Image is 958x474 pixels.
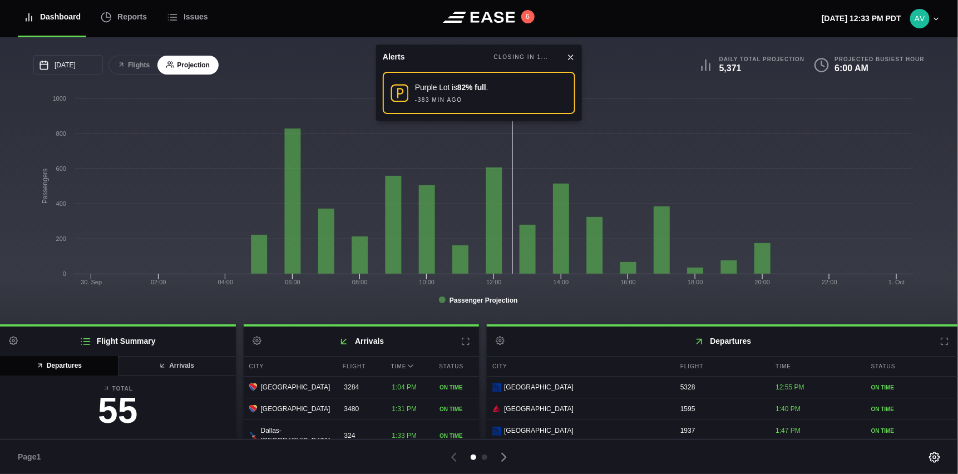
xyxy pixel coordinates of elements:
[218,279,234,285] text: 04:00
[910,9,930,28] img: 9eca6f7b035e9ca54b5c6e3bab63db89
[675,420,767,441] div: 1937
[56,165,66,172] text: 600
[338,398,383,419] div: 3480
[338,425,383,446] div: 324
[440,383,473,392] div: ON TIME
[415,96,462,104] div: -383 MIN AGO
[261,404,330,414] span: [GEOGRAPHIC_DATA]
[621,279,636,285] text: 16:00
[433,357,479,376] div: Status
[521,10,535,23] button: 6
[504,382,574,392] span: [GEOGRAPHIC_DATA]
[285,279,300,285] text: 06:00
[352,279,368,285] text: 08:00
[56,200,66,207] text: 400
[675,398,767,419] div: 1595
[719,63,742,73] b: 5,371
[871,427,952,435] div: ON TIME
[835,56,925,63] b: Projected Busiest Hour
[56,130,66,137] text: 800
[33,55,103,75] input: mm/dd/yyyy
[392,405,417,413] span: 1:31 PM
[261,426,330,446] span: Dallas-[GEOGRAPHIC_DATA]
[675,357,767,376] div: Flight
[415,82,488,93] div: Purple Lot is .
[755,279,771,285] text: 20:00
[822,279,837,285] text: 22:00
[157,56,219,75] button: Projection
[486,279,502,285] text: 12:00
[56,235,66,242] text: 200
[504,404,574,414] span: [GEOGRAPHIC_DATA]
[440,432,473,440] div: ON TIME
[338,377,383,398] div: 3284
[504,426,574,436] span: [GEOGRAPHIC_DATA]
[151,279,166,285] text: 02:00
[835,63,869,73] b: 6:00 AM
[386,357,431,376] div: Time
[675,377,767,398] div: 5328
[63,270,66,277] text: 0
[871,405,952,413] div: ON TIME
[9,384,227,393] b: Total
[487,327,958,356] h2: Departures
[108,56,159,75] button: Flights
[419,279,435,285] text: 10:00
[9,393,227,428] h3: 55
[244,327,480,356] h2: Arrivals
[554,279,569,285] text: 14:00
[18,451,46,463] span: Page 1
[776,427,801,434] span: 1:47 PM
[117,356,236,376] button: Arrivals
[776,405,801,413] span: 1:40 PM
[337,357,383,376] div: Flight
[871,383,952,392] div: ON TIME
[688,279,703,285] text: 18:00
[53,95,66,102] text: 1000
[261,382,330,392] span: [GEOGRAPHIC_DATA]
[888,279,905,285] tspan: 1. Oct
[822,13,901,24] p: [DATE] 12:33 PM PDT
[770,357,862,376] div: Time
[392,432,417,440] span: 1:33 PM
[487,357,672,376] div: City
[244,357,334,376] div: City
[866,357,958,376] div: Status
[494,53,549,62] div: CLOSING IN 1...
[776,383,804,391] span: 12:55 PM
[719,56,805,63] b: Daily Total Projection
[440,405,473,413] div: ON TIME
[457,83,486,92] strong: 82% full
[383,51,405,63] div: Alerts
[392,383,417,391] span: 1:04 PM
[9,384,227,434] a: Total55
[81,279,102,285] tspan: 30. Sep
[450,297,518,304] tspan: Passenger Projection
[41,169,49,204] tspan: Passengers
